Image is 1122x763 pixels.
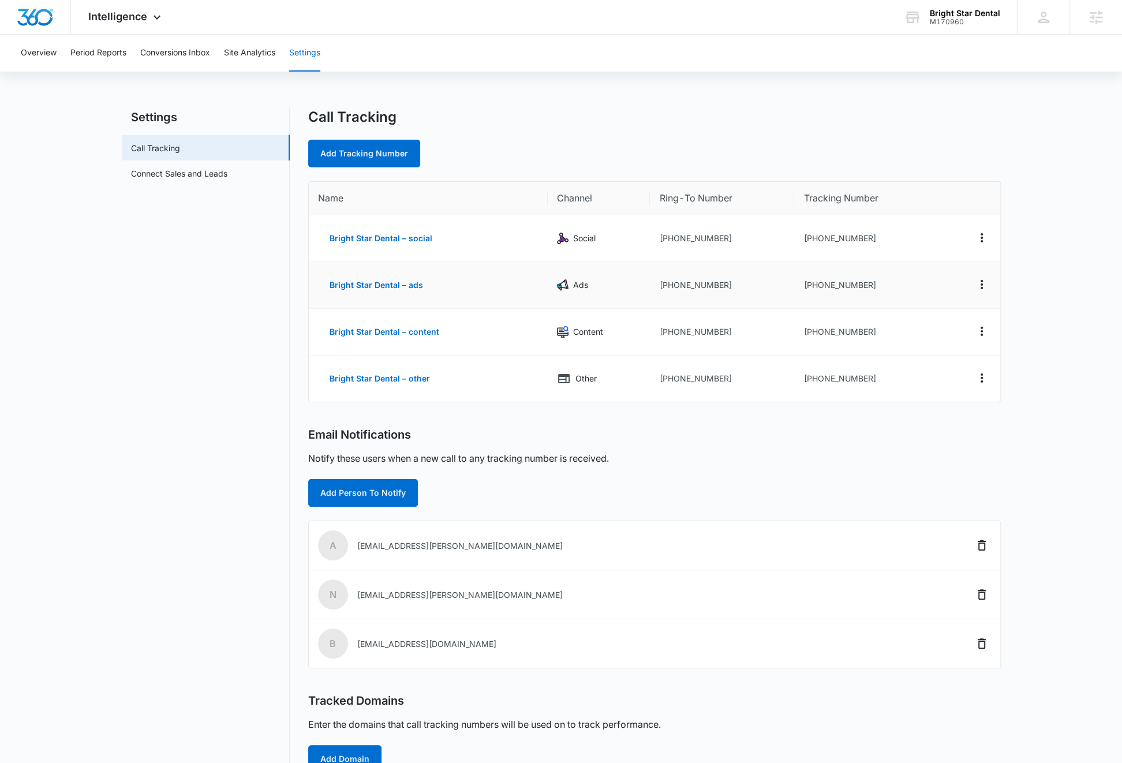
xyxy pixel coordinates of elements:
h2: Email Notifications [308,428,411,442]
button: Actions [973,275,991,294]
button: Bright Star Dental – content [318,318,451,346]
button: Bright Star Dental – other [318,365,442,392]
button: Actions [973,322,991,341]
td: [EMAIL_ADDRESS][DOMAIN_NAME] [309,619,915,668]
td: [PHONE_NUMBER] [794,262,941,309]
button: Delete [973,536,991,555]
button: Actions [973,229,991,247]
p: Content [573,326,603,338]
button: Actions [973,369,991,387]
td: [PHONE_NUMBER] [650,215,794,262]
td: [PHONE_NUMBER] [794,215,941,262]
td: [EMAIL_ADDRESS][PERSON_NAME][DOMAIN_NAME] [309,570,915,619]
h1: Call Tracking [308,109,397,126]
button: Settings [289,35,320,72]
button: Period Reports [70,35,126,72]
td: [PHONE_NUMBER] [650,356,794,402]
button: Bright Star Dental – social [318,225,444,252]
div: account name [930,9,1000,18]
button: Delete [973,585,991,604]
p: Ads [573,279,588,291]
p: Other [575,372,597,385]
p: Enter the domains that call tracking numbers will be used on to track performance. [308,717,661,731]
span: Intelligence [88,10,147,23]
img: Social [557,233,569,244]
button: Conversions Inbox [140,35,210,72]
div: account id [930,18,1000,26]
span: n [318,579,348,609]
td: [PHONE_NUMBER] [794,356,941,402]
h2: Settings [122,109,290,126]
button: Overview [21,35,57,72]
td: [EMAIL_ADDRESS][PERSON_NAME][DOMAIN_NAME] [309,521,915,570]
a: Call Tracking [131,142,180,154]
a: Connect Sales and Leads [131,167,227,179]
p: Notify these users when a new call to any tracking number is received. [308,451,609,465]
td: [PHONE_NUMBER] [650,262,794,309]
button: Bright Star Dental – ads [318,271,435,299]
th: Tracking Number [794,182,941,215]
th: Channel [548,182,650,215]
img: Ads [557,279,569,291]
button: Delete [973,634,991,653]
th: Ring-To Number [650,182,794,215]
td: [PHONE_NUMBER] [794,309,941,356]
p: Social [573,232,596,245]
a: Add Tracking Number [308,140,420,167]
img: Content [557,326,569,338]
button: Site Analytics [224,35,275,72]
h2: Tracked Domains [308,694,404,708]
span: b [318,629,348,659]
span: a [318,530,348,560]
td: [PHONE_NUMBER] [650,309,794,356]
th: Name [309,182,548,215]
button: Add Person To Notify [308,479,418,507]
